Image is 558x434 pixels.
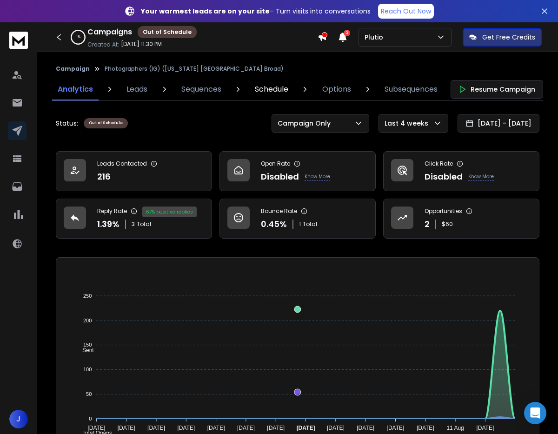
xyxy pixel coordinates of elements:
tspan: [DATE] [417,425,434,431]
a: Click RateDisabledKnow More [383,151,539,191]
p: – Turn visits into conversations [141,7,371,16]
tspan: [DATE] [118,425,135,431]
a: Analytics [52,78,99,100]
p: Subsequences [385,84,438,95]
p: Open Rate [261,160,290,167]
div: Open Intercom Messenger [524,402,546,424]
a: Open RateDisabledKnow More [219,151,376,191]
button: Campaign [56,65,90,73]
tspan: 0 [89,416,92,421]
span: 3 [132,220,135,228]
p: Disabled [261,170,299,183]
tspan: [DATE] [267,425,285,431]
tspan: [DATE] [207,425,225,431]
a: Sequences [176,78,227,100]
p: Last 4 weeks [385,119,432,128]
p: Created At: [87,41,119,48]
p: 2 [425,218,430,231]
p: 0.45 % [261,218,287,231]
tspan: 200 [83,318,92,323]
p: Options [322,84,351,95]
p: Reply Rate [97,207,127,215]
span: 1 [299,220,301,228]
a: Bounce Rate0.45%1Total [219,199,376,239]
a: Leads Contacted216 [56,151,212,191]
a: Options [317,78,357,100]
p: Get Free Credits [482,33,535,42]
a: Schedule [249,78,294,100]
p: Reach Out Now [381,7,431,16]
tspan: 50 [86,391,92,397]
strong: Your warmest leads are on your site [141,7,270,16]
a: Subsequences [379,78,443,100]
p: Schedule [255,84,288,95]
button: [DATE] - [DATE] [458,114,539,133]
tspan: [DATE] [147,425,165,431]
p: 1.39 % [97,218,120,231]
div: 67 % positive replies [142,207,197,217]
tspan: [DATE] [297,425,315,431]
p: Click Rate [425,160,453,167]
h1: Campaigns [87,27,132,38]
button: Resume Campaign [451,80,543,99]
p: Campaign Only [278,119,334,128]
tspan: [DATE] [88,425,106,431]
p: Bounce Rate [261,207,297,215]
p: Photographers (IG) ([US_STATE] [GEOGRAPHIC_DATA] Broad) [105,65,284,73]
p: Opportunities [425,207,462,215]
p: Leads Contacted [97,160,147,167]
p: Know More [468,173,494,180]
p: 1 % [76,34,80,40]
p: $ 60 [442,220,453,228]
p: Analytics [58,84,93,95]
tspan: 150 [83,342,92,347]
span: Sent [75,347,94,354]
div: Out of Schedule [84,118,128,128]
p: [DATE] 11:30 PM [121,40,162,48]
button: J [9,410,28,428]
div: Out of Schedule [138,26,197,38]
p: Leads [126,84,147,95]
p: Status: [56,119,78,128]
button: Get Free Credits [463,28,542,47]
tspan: [DATE] [477,425,494,431]
span: Total [137,220,151,228]
tspan: [DATE] [237,425,255,431]
tspan: [DATE] [387,425,405,431]
a: Reply Rate1.39%3Total67% positive replies [56,199,212,239]
tspan: [DATE] [357,425,374,431]
p: 216 [97,170,111,183]
span: 2 [344,30,350,36]
span: Total [303,220,317,228]
p: Know More [305,173,330,180]
tspan: [DATE] [327,425,345,431]
tspan: [DATE] [178,425,195,431]
p: Sequences [181,84,221,95]
p: Disabled [425,170,463,183]
tspan: 250 [83,293,92,299]
tspan: 100 [83,367,92,372]
img: logo [9,32,28,49]
tspan: 11 Aug [447,425,464,431]
a: Opportunities2$60 [383,199,539,239]
a: Leads [121,78,153,100]
a: Reach Out Now [378,4,434,19]
p: Plutio [365,33,387,42]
